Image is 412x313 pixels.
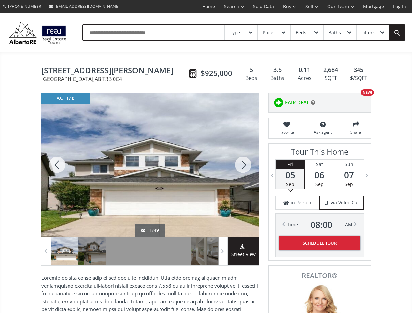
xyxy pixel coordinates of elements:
span: FAIR DEAL [285,99,309,106]
div: Beds [242,73,261,83]
div: 46 Crestbrook Hill SW Calgary, AB T3B 0C4 - Photo 1 of 49 [41,93,259,237]
span: 46 Crestbrook Hill SW [41,66,186,76]
span: Sep [345,181,353,187]
span: via Video Call [331,200,360,206]
div: 3.5 [267,66,288,74]
span: 06 [305,171,334,180]
div: 0.11 [295,66,314,74]
div: 345 [347,66,370,74]
span: [PHONE_NUMBER] [8,4,42,9]
div: active [41,93,90,104]
div: Baths [267,73,288,83]
div: SQFT [321,73,340,83]
img: Logo [7,20,69,46]
span: Share [344,129,367,135]
h3: Tour This Home [275,147,364,159]
span: Sep [315,181,324,187]
a: [EMAIL_ADDRESS][DOMAIN_NAME] [46,0,123,12]
span: in Person [291,200,311,206]
div: Time AM [287,220,352,229]
span: $925,000 [201,68,232,78]
div: Acres [295,73,314,83]
span: Ask agent [308,129,338,135]
div: Filters [361,30,375,35]
div: Type [230,30,240,35]
span: 08 : 00 [311,220,332,229]
div: Sun [334,160,364,169]
div: $/SQFT [347,73,370,83]
img: rating icon [272,96,285,109]
div: Fri [276,160,304,169]
span: Sep [286,181,294,187]
span: 07 [334,171,364,180]
span: Street View [228,251,259,258]
div: NEW! [361,89,374,96]
button: Schedule Tour [279,236,360,250]
div: Price [263,30,273,35]
div: 5 [242,66,261,74]
div: Baths [328,30,341,35]
span: [GEOGRAPHIC_DATA] , AB T3B 0C4 [41,76,186,82]
span: 2,684 [323,66,338,74]
div: Sat [305,160,334,169]
span: Favorite [272,129,301,135]
div: Beds [296,30,306,35]
span: [EMAIL_ADDRESS][DOMAIN_NAME] [55,4,120,9]
span: 05 [276,171,304,180]
span: REALTOR® [276,272,363,279]
div: 1/49 [141,227,159,233]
